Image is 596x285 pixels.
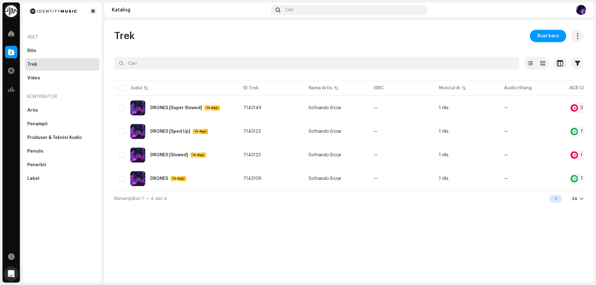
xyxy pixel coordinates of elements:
div: — [374,153,378,157]
re-a-table-badge: — [504,176,559,181]
re-m-nav-item: Produser & Teknisi Audio [25,131,99,144]
input: Cari [114,57,519,69]
img: bec559dd-97fe-433f-81ec-1ec7427a7a34 [130,148,145,163]
re-a-table-badge: — [504,129,559,134]
re-m-nav-item: Penulis [25,145,99,158]
span: 1 rilis [439,106,494,110]
div: DRONES [Sped Up] [150,129,190,134]
div: Penulis [27,149,43,154]
span: Sofnando Erizar [309,153,364,157]
div: — [374,106,378,110]
span: 1 rilis [439,129,494,134]
div: 24 [572,196,577,201]
button: Buat baru [530,30,566,42]
div: Penerbit [27,163,46,167]
span: Hi-Res [171,176,185,181]
div: Sofnando Erizar [309,153,341,157]
span: Hi-Res [205,106,219,110]
div: Sofnando Erizar [309,176,341,181]
div: Judul [130,85,142,91]
span: Buat baru [537,30,559,42]
div: Produser & Teknisi Audio [27,135,82,140]
span: 7143123 [243,153,261,157]
div: Label [27,176,39,181]
div: DRONES [150,176,168,181]
span: Sofnando Erizar [309,106,364,110]
img: 185c913a-8839-411b-a7b9-bf647bcb215e [27,7,79,15]
div: 1 rilis [439,129,449,134]
div: — [374,176,378,181]
re-m-nav-item: Trek [25,58,99,71]
span: Sofnando Erizar [309,129,364,134]
div: Video [27,76,40,81]
span: 1 rilis [439,176,494,181]
span: 7143109 [243,176,261,181]
div: DRONES [Slowed] [150,153,188,157]
span: Cari [285,7,293,12]
re-a-nav-header: Kontributor [25,89,99,104]
div: Muncul di [439,85,460,91]
div: Sofnando Erizar [309,129,341,134]
div: 1 rilis [439,176,449,181]
img: 447d8518-ca6d-4be0-9ef6-736020de5490 [576,5,586,15]
re-m-nav-item: Artis [25,104,99,117]
div: Trek [27,62,37,67]
div: Katalog [112,7,268,12]
span: Hi-Res [191,153,205,157]
img: bec559dd-97fe-433f-81ec-1ec7427a7a34 [130,100,145,115]
re-m-nav-item: Rilis [25,45,99,57]
div: DRONES [Super Slowed] [150,106,202,110]
div: — [374,129,378,134]
div: Open Intercom Messenger [4,266,19,281]
div: 1 rilis [439,106,449,110]
re-m-nav-item: Video [25,72,99,84]
span: 1 rilis [439,153,494,157]
img: bec559dd-97fe-433f-81ec-1ec7427a7a34 [130,171,145,186]
div: Rilis [27,48,36,53]
div: Penampil [27,122,47,127]
re-a-table-badge: — [504,106,559,110]
div: 1 [549,195,562,203]
re-m-nav-item: Penampil [25,118,99,130]
span: Hi-Res [193,129,207,134]
div: 1 rilis [439,153,449,157]
span: Sofnando Erizar [309,176,364,181]
re-m-nav-item: Penerbit [25,159,99,171]
img: 0f74c21f-6d1c-4dbc-9196-dbddad53419e [5,5,17,17]
div: Nama Artis [309,85,332,91]
span: 7143122 [243,129,261,134]
re-a-table-badge: — [504,153,559,157]
span: Trek [114,30,135,42]
div: Artis [27,108,38,113]
img: bec559dd-97fe-433f-81ec-1ec7427a7a34 [130,124,145,139]
re-a-nav-header: Aset [25,30,99,45]
span: Menampilkan 1 — 4 dari 4 [114,197,167,201]
re-m-nav-item: Label [25,172,99,185]
span: 7143149 [243,106,261,110]
div: Sofnando Erizar [309,106,341,110]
